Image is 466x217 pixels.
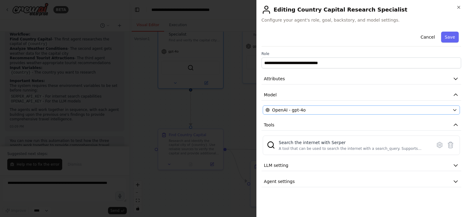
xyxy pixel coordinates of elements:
[262,73,461,84] button: Attributes
[263,105,460,115] button: OpenAI - gpt-4o
[279,146,428,151] div: A tool that can be used to search the internet with a search_query. Supports different search typ...
[445,139,456,150] button: Delete tool
[272,107,306,113] span: OpenAI - gpt-4o
[267,141,275,149] img: SerperDevTool
[264,76,285,82] span: Attributes
[262,17,461,23] span: Configure your agent's role, goal, backstory, and model settings.
[262,5,461,15] h2: Editing Country Capital Research Specialist
[262,119,461,131] button: Tools
[264,122,275,128] span: Tools
[264,178,295,184] span: Agent settings
[417,32,438,43] button: Cancel
[441,32,459,43] button: Save
[262,176,461,187] button: Agent settings
[262,160,461,171] button: LLM setting
[434,139,445,150] button: Configure tool
[262,51,461,56] label: Role
[264,92,277,98] span: Model
[262,89,461,101] button: Model
[264,162,289,168] span: LLM setting
[279,139,428,146] div: Search the internet with Serper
